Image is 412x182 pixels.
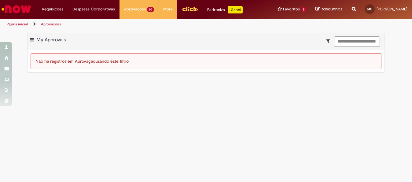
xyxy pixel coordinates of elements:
img: click_logo_yellow_360x200.png [182,4,198,13]
span: MC [367,7,372,11]
span: My Approvals [36,37,66,43]
ul: Trilhas de página [5,19,270,30]
span: Favoritos [283,6,300,12]
span: Requisições [42,6,63,12]
a: Rascunhos [315,6,343,12]
span: More [163,6,173,12]
span: Rascunhos [321,6,343,12]
p: +GenAi [228,6,243,13]
span: [PERSON_NAME] [377,6,407,12]
span: 2 [301,7,306,12]
a: Página inicial [7,22,28,27]
span: Aprovações [124,6,146,12]
span: usando este filtro [95,58,129,64]
span: Despesas Corporativas [72,6,115,12]
a: Aprovações [41,22,61,27]
span: 60 [147,7,154,12]
i: Mostrar filtros para: Suas Solicitações [326,39,333,43]
img: ServiceNow [1,3,32,15]
div: Padroniza [208,6,243,13]
div: Não há registros em Aprovação [31,53,381,69]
